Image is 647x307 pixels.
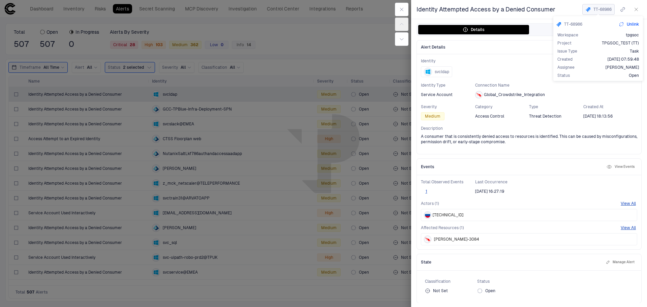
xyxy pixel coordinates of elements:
[421,92,453,97] span: Service Account
[425,114,440,119] span: Medium
[602,40,639,46] span: TPGSOC_TEST (TT)
[484,92,545,97] span: Global_Crowdstrike_Integration
[425,279,477,284] span: Classification
[621,225,636,231] button: View All
[421,83,475,88] span: Identity Type
[593,7,612,12] span: TT-68986
[421,66,452,77] button: svcldap
[583,104,638,110] span: Created At
[606,65,639,70] span: [PERSON_NAME]
[529,114,561,119] span: Threat Detection
[421,58,637,64] span: Identity
[421,179,475,185] span: Total Observed Events
[435,69,449,74] span: svcldap
[421,134,637,145] span: A consumer that is consistently denied access to resources is identified. This can be caused by m...
[475,189,504,194] div: 9/7/2025 13:27:19 (GMT+00:00 UTC)
[605,163,636,171] button: View Events
[475,179,529,185] span: Last Occurrence
[485,288,495,294] span: Open
[617,19,640,30] button: Unlink
[475,189,504,194] span: [DATE] 16:27:19
[583,114,613,119] div: 9/8/2025 15:13:56 (GMT+00:00 UTC)
[564,22,582,27] span: TT-68986
[475,114,504,119] span: Access Control
[557,57,573,62] span: Created
[425,288,448,294] div: Not Set
[425,237,430,242] div: Crowdstrike
[629,73,639,78] span: Open
[434,237,479,242] span: [PERSON_NAME]-3084
[608,57,639,62] span: [DATE] 07:59:48
[433,212,463,218] span: [TECHNICAL_ID]
[421,164,434,170] span: Events
[477,279,529,284] span: Status
[475,83,638,88] span: Connection Name
[425,212,430,218] img: RU
[626,32,639,38] span: tpgsoc
[557,40,572,46] span: Project
[605,258,636,266] button: Manage Alert
[557,32,578,38] span: Workspace
[582,4,615,15] button: JiraTT-68986
[463,27,485,32] div: Details
[621,201,636,206] button: View All
[417,5,555,13] span: Identity Attempted Access by a Denied Consumer
[630,49,639,54] span: Task
[425,212,430,218] div: Russia
[627,22,639,27] span: Unlink
[421,201,439,206] span: Actors (1)
[557,73,570,78] span: Status
[475,104,529,110] span: Category
[557,49,577,54] span: Issue Type
[421,259,431,265] span: State
[421,104,475,110] span: Severity
[556,22,561,27] div: Jira
[557,65,575,70] span: Assignee
[421,126,637,131] span: Description
[585,7,591,12] div: Jira
[583,114,613,119] span: [DATE] 18:13:56
[421,189,432,194] button: 1
[421,225,464,231] span: Affected Resources (1)
[529,104,583,110] span: Type
[421,44,445,50] span: Alert Details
